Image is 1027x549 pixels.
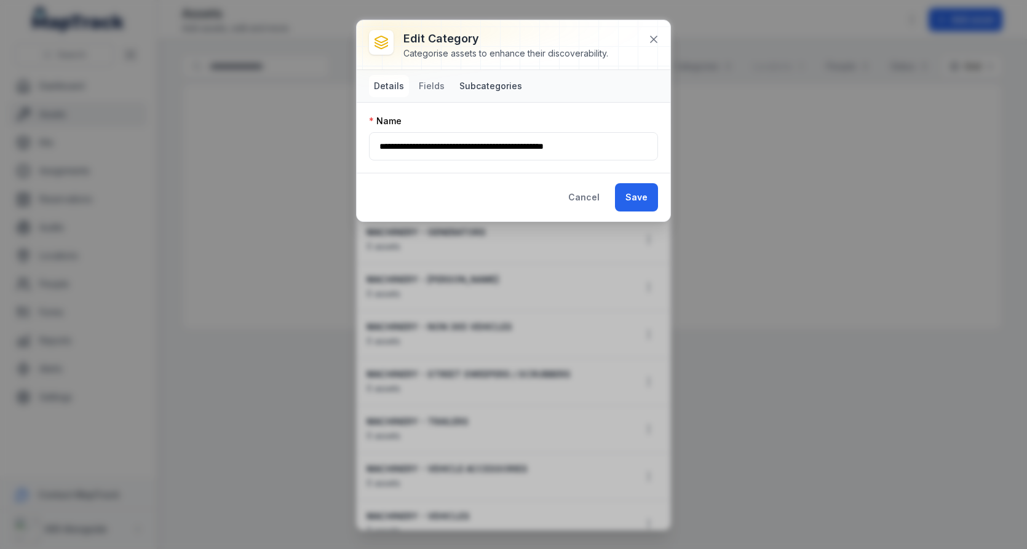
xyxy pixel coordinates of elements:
[558,183,610,211] button: Cancel
[403,47,608,60] div: Categorise assets to enhance their discoverability.
[414,75,450,97] button: Fields
[369,115,402,127] label: Name
[454,75,527,97] button: Subcategories
[403,30,608,47] h3: Edit category
[615,183,658,211] button: Save
[369,75,409,97] button: Details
